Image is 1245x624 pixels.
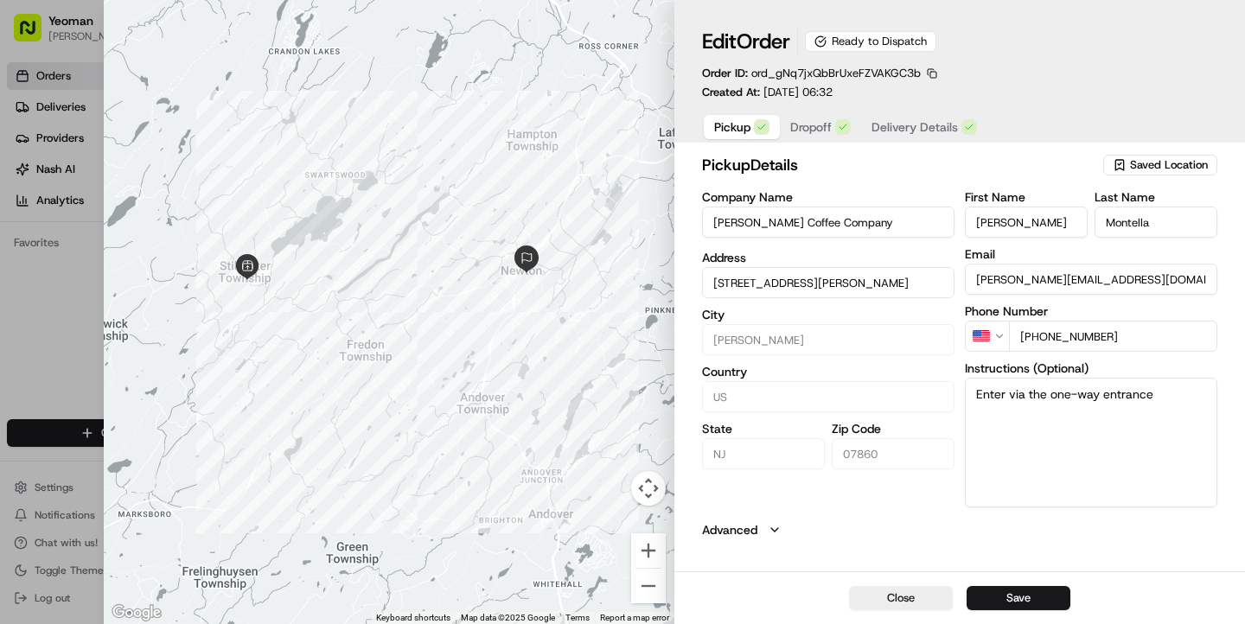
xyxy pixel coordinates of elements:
[965,191,1088,203] label: First Name
[751,66,921,80] span: ord_gNq7jxQbBrUxeFZVAKGC3b
[17,69,315,97] p: Welcome 👋
[17,17,52,52] img: Nash
[376,612,450,624] button: Keyboard shortcuts
[702,252,954,264] label: Address
[849,586,953,610] button: Close
[702,521,1217,538] button: Advanced
[965,378,1217,507] textarea: Enter via the one-way entrance
[461,613,555,622] span: Map data ©2025 Google
[35,251,132,268] span: Knowledge Base
[17,165,48,196] img: 1736555255976-a54dd68f-1ca7-489b-9aae-adbdc363a1c4
[832,438,954,469] input: Enter zip code
[294,170,315,191] button: Start new chat
[714,118,750,136] span: Pickup
[965,207,1088,238] input: Enter first name
[702,324,954,355] input: Enter city
[965,362,1217,374] label: Instructions (Optional)
[790,118,832,136] span: Dropoff
[1130,157,1208,173] span: Saved Location
[871,118,958,136] span: Delivery Details
[737,28,790,55] span: Order
[17,252,31,266] div: 📗
[10,244,139,275] a: 📗Knowledge Base
[600,613,669,622] a: Report a map error
[702,521,757,538] label: Advanced
[59,165,284,182] div: Start new chat
[805,31,936,52] div: Ready to Dispatch
[702,309,954,321] label: City
[702,381,954,412] input: Enter country
[108,602,165,624] img: Google
[146,252,160,266] div: 💻
[139,244,284,275] a: 💻API Documentation
[631,471,666,506] button: Map camera controls
[702,423,825,435] label: State
[163,251,278,268] span: API Documentation
[965,248,1217,260] label: Email
[172,293,209,306] span: Pylon
[702,66,921,81] p: Order ID:
[122,292,209,306] a: Powered byPylon
[59,182,219,196] div: We're available if you need us!
[967,586,1070,610] button: Save
[702,153,1100,177] h2: pickup Details
[702,438,825,469] input: Enter state
[965,305,1217,317] label: Phone Number
[631,533,666,568] button: Zoom in
[108,602,165,624] a: Open this area in Google Maps (opens a new window)
[702,366,954,378] label: Country
[1095,191,1217,203] label: Last Name
[631,569,666,603] button: Zoom out
[702,85,833,100] p: Created At:
[565,613,590,622] a: Terms (opens in new tab)
[702,191,954,203] label: Company Name
[832,423,954,435] label: Zip Code
[763,85,833,99] span: [DATE] 06:32
[1103,153,1217,177] button: Saved Location
[1095,207,1217,238] input: Enter last name
[702,207,954,238] input: Enter company name
[1009,321,1217,352] input: Enter phone number
[45,111,285,130] input: Clear
[702,28,790,55] h1: Edit
[702,267,954,298] input: 904 Co Rd 521, Newton, NJ 07860, USA
[965,264,1217,295] input: Enter email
